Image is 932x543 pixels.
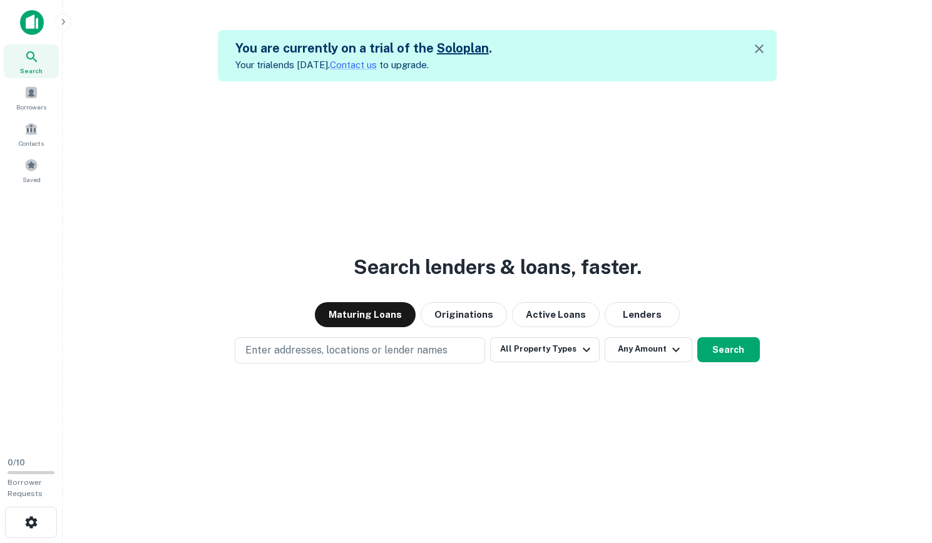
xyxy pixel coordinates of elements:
a: Search [4,44,59,78]
button: Maturing Loans [315,302,416,327]
span: Contacts [19,138,44,148]
span: 0 / 10 [8,458,25,467]
p: Enter addresses, locations or lender names [245,343,448,358]
button: Search [697,337,760,362]
iframe: Chat Widget [869,443,932,503]
button: Lenders [605,302,680,327]
a: Saved [4,153,59,187]
button: Active Loans [512,302,600,327]
a: Borrowers [4,81,59,114]
a: Contact us [330,59,377,70]
button: Originations [421,302,507,327]
p: Your trial ends [DATE]. to upgrade. [235,58,492,73]
h3: Search lenders & loans, faster. [354,252,642,282]
span: Saved [23,175,41,185]
a: Contacts [4,117,59,151]
span: Borrower Requests [8,478,43,498]
h5: You are currently on a trial of the . [235,39,492,58]
button: All Property Types [490,337,599,362]
button: Any Amount [605,337,692,362]
a: Soloplan [437,41,489,56]
span: Borrowers [16,102,46,112]
span: Search [20,66,43,76]
img: capitalize-icon.png [20,10,44,35]
button: Enter addresses, locations or lender names [235,337,485,363]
